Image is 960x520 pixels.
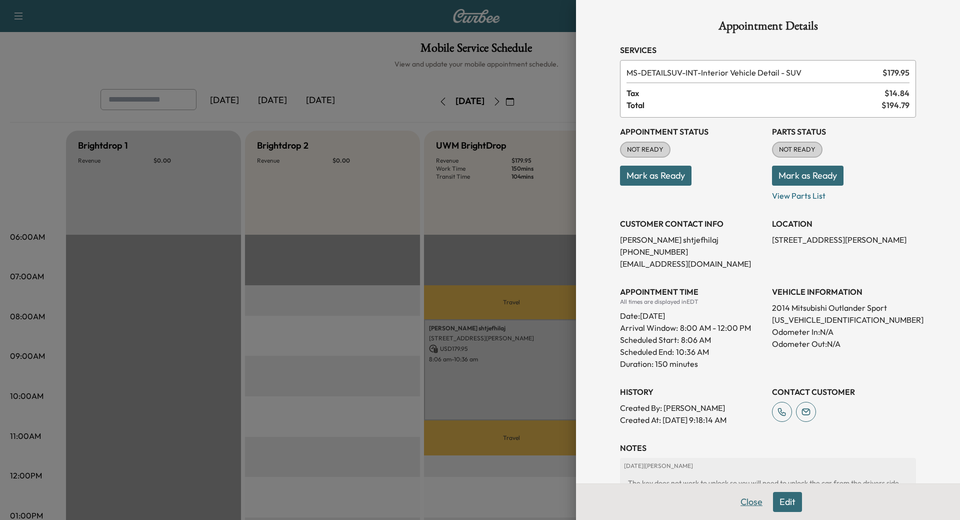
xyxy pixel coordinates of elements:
[882,67,909,79] span: $ 179.95
[626,99,881,111] span: Total
[620,322,764,334] p: Arrival Window:
[620,358,764,370] p: Duration: 150 minutes
[772,286,916,298] h3: VEHICLE INFORMATION
[620,258,764,270] p: [EMAIL_ADDRESS][DOMAIN_NAME]
[772,218,916,230] h3: LOCATION
[773,492,802,512] button: Edit
[773,145,821,155] span: NOT READY
[772,338,916,350] p: Odometer Out: N/A
[620,334,679,346] p: Scheduled Start:
[620,402,764,414] p: Created By : [PERSON_NAME]
[620,20,916,36] h1: Appointment Details
[772,186,916,202] p: View Parts List
[680,322,751,334] span: 8:00 AM - 12:00 PM
[624,474,912,502] div: The key does not work to unlock so you will need to unlock the car from the drivers side and use ...
[681,334,711,346] p: 8:06 AM
[620,286,764,298] h3: APPOINTMENT TIME
[881,99,909,111] span: $ 194.79
[620,44,916,56] h3: Services
[620,126,764,138] h3: Appointment Status
[620,386,764,398] h3: History
[734,492,769,512] button: Close
[624,462,912,470] p: [DATE] | [PERSON_NAME]
[620,298,764,306] div: All times are displayed in EDT
[620,346,674,358] p: Scheduled End:
[620,218,764,230] h3: CUSTOMER CONTACT INFO
[620,234,764,246] p: [PERSON_NAME] shtjefhilaj
[620,246,764,258] p: [PHONE_NUMBER]
[626,67,878,79] span: Interior Vehicle Detail - SUV
[620,306,764,322] div: Date: [DATE]
[620,414,764,426] p: Created At : [DATE] 9:18:14 AM
[620,166,691,186] button: Mark as Ready
[884,87,909,99] span: $ 14.84
[676,346,709,358] p: 10:36 AM
[772,314,916,326] p: [US_VEHICLE_IDENTIFICATION_NUMBER]
[772,326,916,338] p: Odometer In: N/A
[772,166,843,186] button: Mark as Ready
[772,234,916,246] p: [STREET_ADDRESS][PERSON_NAME]
[621,145,669,155] span: NOT READY
[620,442,916,454] h3: NOTES
[772,302,916,314] p: 2014 Mitsubishi Outlander Sport
[772,386,916,398] h3: CONTACT CUSTOMER
[772,126,916,138] h3: Parts Status
[626,87,884,99] span: Tax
